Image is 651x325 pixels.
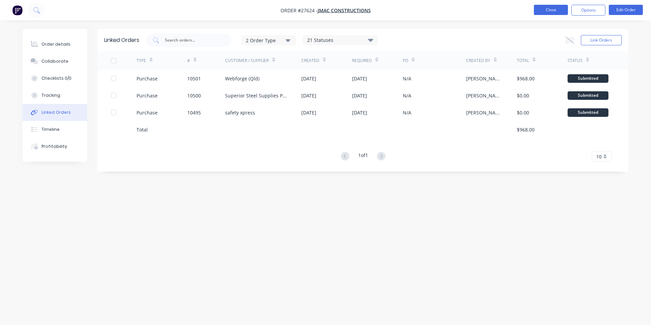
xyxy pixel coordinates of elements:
div: Order details [42,41,70,47]
div: Checklists 0/0 [42,75,72,81]
div: Total [517,58,529,64]
img: Factory [12,5,22,15]
button: Order details [22,36,87,53]
div: 10501 [187,75,201,82]
div: [DATE] [352,75,367,82]
div: $968.00 [517,75,535,82]
div: N/A [403,75,411,82]
button: 2 Order Type [241,35,296,45]
div: $0.00 [517,109,529,116]
button: Edit Order [609,5,643,15]
div: Linked Orders [104,36,139,44]
div: N/A [403,109,411,116]
button: Timeline [22,121,87,138]
button: Linked Orders [22,104,87,121]
div: Customer / Supplier [225,58,269,64]
div: 21 Statuses [303,36,377,44]
span: Order #27624 - [281,7,318,14]
div: Superior Steel Supplies Pty Ltd [225,92,288,99]
div: [DATE] [301,109,316,116]
div: Collaborate [42,58,68,64]
div: N/A [403,92,411,99]
div: Status [568,58,583,64]
span: 10 [596,153,602,160]
div: [DATE] [352,109,367,116]
div: Purchase [137,109,158,116]
div: Purchase [137,92,158,99]
div: PO [403,58,408,64]
div: 10500 [187,92,201,99]
button: Options [571,5,605,16]
div: Submitted [568,108,608,117]
div: [DATE] [301,75,316,82]
div: 10495 [187,109,201,116]
div: Submitted [568,91,608,100]
div: $968.00 [517,126,535,133]
div: safety xpress [225,109,255,116]
button: Link Orders [581,35,622,45]
input: Search orders... [164,37,221,44]
div: Profitability [42,143,67,150]
div: [DATE] [352,92,367,99]
div: Linked Orders [42,109,71,115]
div: Tracking [42,92,60,98]
button: Profitability [22,138,87,155]
button: Tracking [22,87,87,104]
a: JMac Constructions [318,7,371,14]
div: # [187,58,190,64]
div: 1 of 1 [358,152,368,161]
div: TYPE [137,58,146,64]
div: [PERSON_NAME] [466,75,503,82]
div: Created By [466,58,490,64]
div: [DATE] [301,92,316,99]
div: Submitted [568,74,608,83]
div: Required [352,58,372,64]
div: Timeline [42,126,60,133]
button: Collaborate [22,53,87,70]
button: Close [534,5,568,15]
div: Total [137,126,148,133]
div: Purchase [137,75,158,82]
div: Created [301,58,319,64]
div: [PERSON_NAME] [466,92,503,99]
div: 2 Order Type [246,36,291,44]
div: Webforge (Qld) [225,75,259,82]
div: [PERSON_NAME] [466,109,503,116]
div: $0.00 [517,92,529,99]
button: Checklists 0/0 [22,70,87,87]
